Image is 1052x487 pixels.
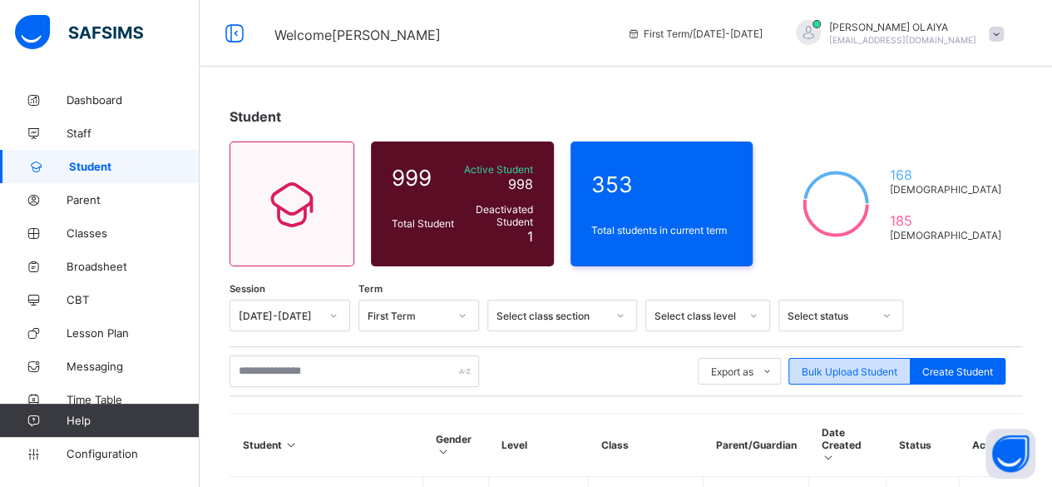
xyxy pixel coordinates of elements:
th: Gender [423,414,489,477]
span: Active Student [462,163,533,176]
th: Student [230,414,423,477]
span: Parent [67,193,200,206]
span: 999 [392,165,454,191]
th: Status [887,414,960,477]
button: Open asap [985,429,1035,479]
i: Sort in Ascending Order [436,445,450,458]
span: Broadsheet [67,260,200,273]
span: [PERSON_NAME] OLAIYA [829,21,976,33]
img: safsims [15,15,143,50]
div: Select class section [496,310,606,322]
span: Dashboard [67,93,200,107]
span: 353 [591,171,733,197]
span: 1 [527,228,533,245]
span: [DEMOGRAPHIC_DATA] [890,229,1001,241]
div: Select status [788,310,872,322]
span: Student [230,108,281,125]
span: CBT [67,293,200,306]
span: [EMAIL_ADDRESS][DOMAIN_NAME] [829,35,976,45]
span: Bulk Upload Student [802,365,897,378]
span: 998 [508,176,533,192]
div: CHRISTYOLAIYA [779,20,1012,47]
i: Sort in Ascending Order [822,451,836,464]
span: Classes [67,226,200,240]
span: Staff [67,127,200,140]
span: Student [69,160,200,173]
th: Class [588,414,703,477]
span: 168 [890,166,1001,183]
th: Parent/Guardian [704,414,809,477]
div: [DATE]-[DATE] [239,310,319,322]
span: Lesson Plan [67,326,200,340]
span: Deactivated Student [462,203,533,228]
th: Level [489,414,588,477]
span: Term [358,283,383,295]
span: Create Student [922,365,993,378]
th: Date Created [809,414,887,477]
span: Export as [711,365,753,378]
div: Total Student [388,213,458,234]
span: Messaging [67,360,200,373]
span: Time Table [67,393,200,406]
span: 185 [890,212,1001,229]
span: Configuration [67,447,199,460]
span: Welcome [PERSON_NAME] [274,27,441,43]
span: Total students in current term [591,224,733,236]
span: Session [230,283,265,295]
div: First Term [368,310,448,322]
span: Help [67,414,199,427]
div: Select class level [654,310,739,322]
th: Actions [960,414,1022,477]
i: Sort in Ascending Order [284,439,299,451]
span: [DEMOGRAPHIC_DATA] [890,183,1001,196]
span: session/term information [627,27,763,40]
